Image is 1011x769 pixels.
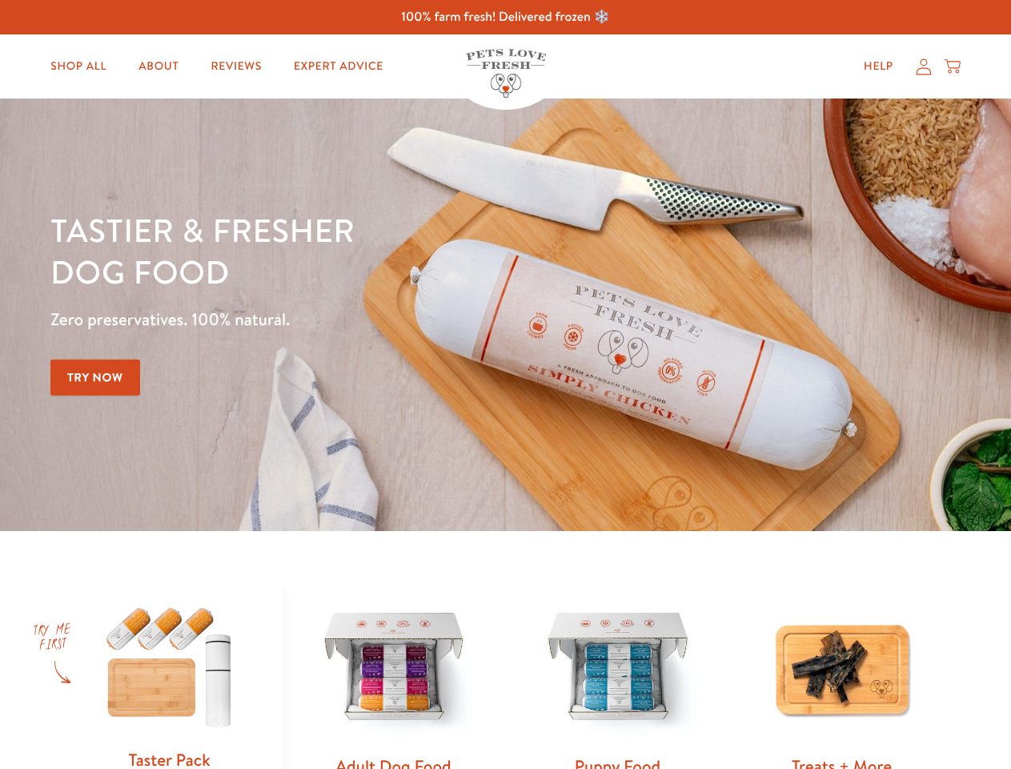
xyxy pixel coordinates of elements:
a: Help [851,50,906,83]
a: About [126,50,191,83]
a: Expert Advice [281,50,396,83]
h1: Tastier & fresher dog food [50,209,657,292]
a: Shop All [38,50,119,83]
a: Try Now [50,360,140,396]
p: Zero preservatives. 100% natural. [50,305,657,334]
a: Reviews [198,50,274,83]
img: Pets Love Fresh [466,49,546,98]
